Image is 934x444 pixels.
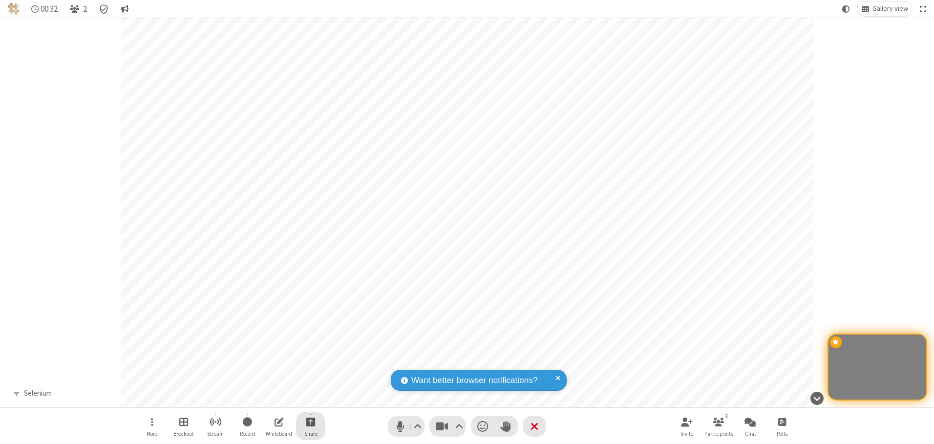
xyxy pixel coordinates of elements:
button: Start streaming [201,412,230,440]
button: Audio settings [411,416,425,437]
span: Participants [704,431,733,437]
button: Manage Breakout Rooms [169,412,198,440]
span: Record [240,431,255,437]
button: Using system theme [838,1,854,16]
span: 00:32 [41,4,58,14]
span: Gallery view [872,5,908,13]
button: Stop video (Alt+V) [429,416,466,437]
span: Whiteboard [266,431,292,437]
button: Hide [807,386,827,410]
span: Share [304,431,318,437]
button: Raise hand [494,416,518,437]
button: Mute (Alt+A) [388,416,425,437]
button: Start recording [233,412,262,440]
button: Change layout [857,1,912,16]
button: Open participant list [704,412,733,440]
div: Meeting details Encryption enabled [95,1,113,16]
button: Open menu [137,412,167,440]
span: Invite [680,431,693,437]
button: Conversation [117,1,132,16]
div: Selenium [20,388,55,399]
span: 2 [83,4,87,14]
button: Fullscreen [916,1,931,16]
img: QA Selenium DO NOT DELETE OR CHANGE [8,3,20,15]
div: 2 [722,412,731,421]
button: Video setting [453,416,466,437]
div: Timer [27,1,62,16]
button: Open shared whiteboard [264,412,294,440]
span: Stream [207,431,224,437]
button: Open participant list [65,1,91,16]
span: Polls [777,431,787,437]
button: Open chat [736,412,765,440]
button: Invite participants (Alt+I) [672,412,701,440]
span: Want better browser notifications? [411,374,537,387]
span: Chat [745,431,756,437]
button: End or leave meeting [523,416,546,437]
button: Start sharing [296,412,325,440]
button: Send a reaction [471,416,494,437]
span: Breakout [173,431,194,437]
span: More [147,431,157,437]
button: Open poll [767,412,797,440]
